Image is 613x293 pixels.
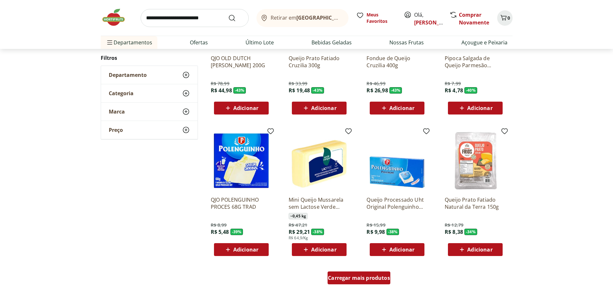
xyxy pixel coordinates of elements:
[414,19,456,26] a: [PERSON_NAME]
[289,196,350,210] a: Mini Queijo Mussarela sem Lactose Verde Campo Lacfree Unidade
[311,87,324,94] span: - 43 %
[109,72,147,78] span: Departamento
[271,15,342,21] span: Retirar em
[214,102,269,114] button: Adicionar
[507,15,510,21] span: 0
[464,87,477,94] span: - 40 %
[106,35,114,50] button: Menu
[228,14,244,22] button: Submit Search
[445,130,506,191] img: Queijo Prato Fatiado Natural da Terra 150g
[497,10,513,26] button: Carrinho
[109,127,123,133] span: Preço
[211,222,227,228] span: R$ 8,99
[370,243,424,256] button: Adicionar
[311,247,336,252] span: Adicionar
[467,105,492,111] span: Adicionar
[101,84,198,102] button: Categoria
[233,247,258,252] span: Adicionar
[389,105,414,111] span: Adicionar
[256,9,348,27] button: Retirar em[GEOGRAPHIC_DATA]/[GEOGRAPHIC_DATA]
[289,55,350,69] a: Queijo Prato Fatiado Cruzilia 300g
[448,102,503,114] button: Adicionar
[367,80,385,87] span: R$ 46,99
[328,275,390,280] span: Carregar mais produtos
[296,14,405,21] b: [GEOGRAPHIC_DATA]/[GEOGRAPHIC_DATA]
[311,105,336,111] span: Adicionar
[461,39,507,46] a: Açougue e Peixaria
[289,213,308,219] span: ~ 0,45 kg
[101,51,198,64] h2: Filtros
[211,55,272,69] a: QJO OLD DUTCH [PERSON_NAME] 200G
[109,108,125,115] span: Marca
[467,247,492,252] span: Adicionar
[367,196,428,210] a: Queijo Processado Uht Original Polenguinho 136G 8 Unidades
[190,39,208,46] a: Ofertas
[367,222,385,228] span: R$ 15,99
[289,130,350,191] img: Mini Queijo Mussarela sem Lactose Verde Campo Lacfree Unidade
[211,130,272,191] img: QJO POLENGUINHO PROCES 68G TRAD
[289,80,307,87] span: R$ 33,99
[445,87,463,94] span: R$ 4,78
[109,90,134,96] span: Categoria
[328,271,390,287] a: Carregar mais produtos
[211,196,272,210] a: QJO POLENGUINHO PROCES 68G TRAD
[289,222,307,228] span: R$ 47,21
[414,11,443,26] span: Olá,
[101,8,133,27] img: Hortifruti
[367,12,396,24] span: Meus Favoritos
[389,39,424,46] a: Nossas Frutas
[106,35,152,50] span: Departamentos
[289,228,310,235] span: R$ 29,21
[367,130,428,191] img: Queijo Processado Uht Original Polenguinho 136G 8 Unidades
[292,243,347,256] button: Adicionar
[289,87,310,94] span: R$ 19,48
[230,229,243,235] span: - 39 %
[370,102,424,114] button: Adicionar
[445,228,463,235] span: R$ 8,38
[141,9,249,27] input: search
[448,243,503,256] button: Adicionar
[386,229,399,235] span: - 38 %
[311,229,324,235] span: - 38 %
[389,87,402,94] span: - 43 %
[211,228,229,235] span: R$ 5,48
[101,103,198,121] button: Marca
[311,39,352,46] a: Bebidas Geladas
[459,11,489,26] a: Comprar Novamente
[445,80,461,87] span: R$ 7,99
[211,87,232,94] span: R$ 44,98
[445,55,506,69] a: Pipoca Salgada de Queijo Parmesão Natural da Terra 20g
[233,87,246,94] span: - 43 %
[233,105,258,111] span: Adicionar
[445,222,463,228] span: R$ 12,79
[367,55,428,69] a: Fondue de Queijo Cruzilia 400g
[367,228,385,235] span: R$ 9,98
[445,196,506,210] a: Queijo Prato Fatiado Natural da Terra 150g
[356,12,396,24] a: Meus Favoritos
[214,243,269,256] button: Adicionar
[211,80,229,87] span: R$ 78,99
[101,66,198,84] button: Departamento
[289,235,308,241] span: R$ 64,9/Kg
[246,39,274,46] a: Último Lote
[292,102,347,114] button: Adicionar
[367,87,388,94] span: R$ 26,98
[101,121,198,139] button: Preço
[389,247,414,252] span: Adicionar
[464,229,477,235] span: - 34 %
